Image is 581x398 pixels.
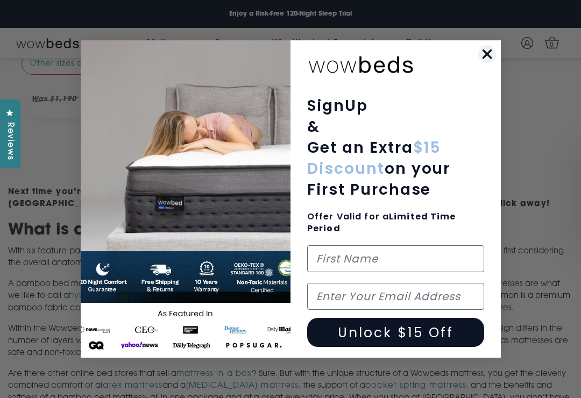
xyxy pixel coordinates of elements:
input: Enter Your Email Address [307,283,484,310]
input: First Name [307,245,484,272]
button: Close dialog [478,45,497,63]
span: $15 Discount [307,137,441,179]
img: wowbeds-logo-2 [307,48,415,79]
span: Get an Extra on your First Purchase [307,137,450,200]
span: Limited Time Period [307,210,456,234]
img: 654b37c0-041b-4dc1-9035-2cedd1fa2a67.jpeg [81,40,291,358]
span: Reviews [3,122,17,160]
span: SignUp [307,95,368,116]
button: Unlock $15 Off [307,318,484,347]
span: Offer Valid for a [307,210,456,234]
span: & [307,116,320,137]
